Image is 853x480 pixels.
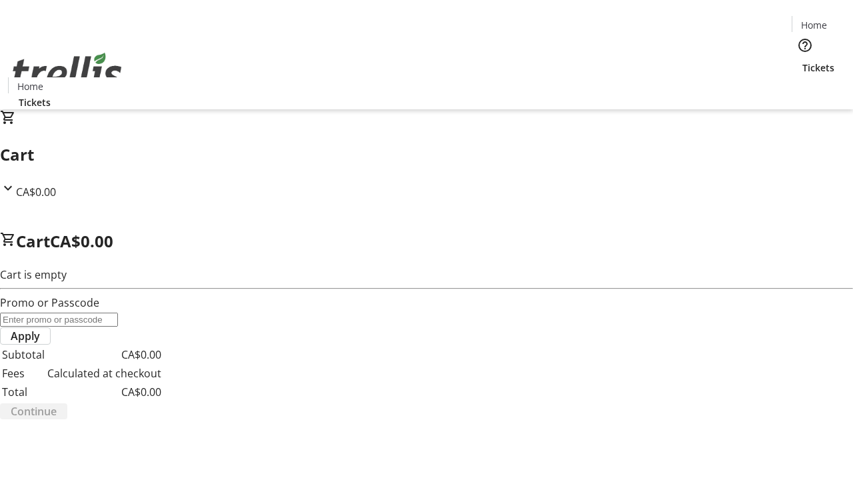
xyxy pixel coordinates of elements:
[50,230,113,252] span: CA$0.00
[47,365,162,382] td: Calculated at checkout
[792,18,835,32] a: Home
[801,18,827,32] span: Home
[47,383,162,401] td: CA$0.00
[1,383,45,401] td: Total
[792,32,818,59] button: Help
[47,346,162,363] td: CA$0.00
[802,61,834,75] span: Tickets
[9,79,51,93] a: Home
[16,185,56,199] span: CA$0.00
[19,95,51,109] span: Tickets
[8,95,61,109] a: Tickets
[17,79,43,93] span: Home
[1,365,45,382] td: Fees
[8,38,127,105] img: Orient E2E Organization zisG5O6a0c's Logo
[1,346,45,363] td: Subtotal
[792,61,845,75] a: Tickets
[792,75,818,101] button: Cart
[11,328,40,344] span: Apply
